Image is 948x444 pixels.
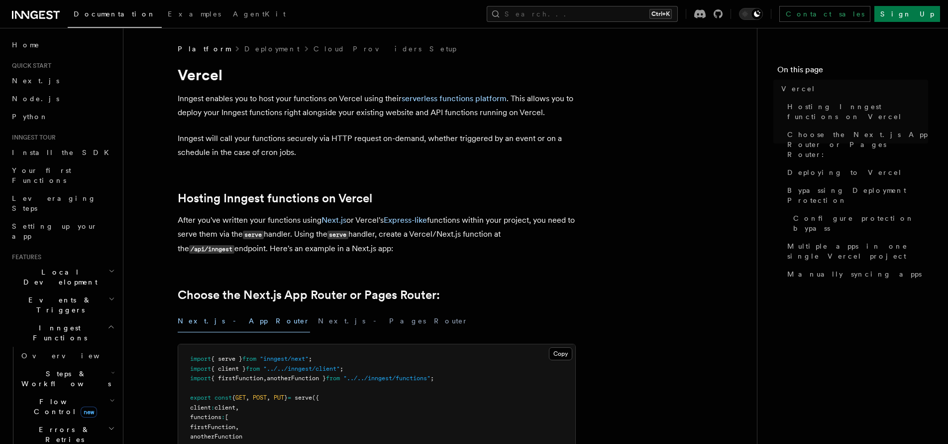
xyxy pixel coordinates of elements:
[779,6,870,22] a: Contact sales
[8,90,117,108] a: Node.js
[487,6,678,22] button: Search...Ctrl+K
[17,393,117,421] button: Flow Controlnew
[12,113,48,121] span: Python
[8,319,117,347] button: Inngest Functions
[68,3,162,28] a: Documentation
[221,414,225,421] span: :
[787,185,928,205] span: Bypassing Deployment Protection
[81,407,97,418] span: new
[267,375,326,382] span: anotherFunction }
[783,265,928,283] a: Manually syncing apps
[783,126,928,163] a: Choose the Next.js App Router or Pages Router:
[8,134,56,142] span: Inngest tour
[178,92,576,120] p: Inngest enables you to host your functions on Vercel using their . This allows you to deploy your...
[214,404,235,411] span: client
[8,217,117,245] a: Setting up your app
[178,66,576,84] h1: Vercel
[8,62,51,70] span: Quick start
[314,44,456,54] a: Cloud Providers Setup
[8,72,117,90] a: Next.js
[235,404,239,411] span: ,
[649,9,672,19] kbd: Ctrl+K
[214,394,232,401] span: const
[243,231,264,239] code: serve
[17,369,111,389] span: Steps & Workflows
[343,375,430,382] span: "../../inngest/functions"
[783,163,928,181] a: Deploying to Vercel
[8,263,117,291] button: Local Development
[178,310,310,332] button: Next.js - App Router
[17,365,117,393] button: Steps & Workflows
[162,3,227,27] a: Examples
[178,44,230,54] span: Platform
[227,3,292,27] a: AgentKit
[787,241,928,261] span: Multiple apps in one single Vercel project
[12,148,115,156] span: Install the SDK
[8,108,117,126] a: Python
[787,102,928,122] span: Hosting Inngest functions on Vercel
[225,414,228,421] span: [
[190,394,211,401] span: export
[267,394,270,401] span: ,
[430,375,434,382] span: ;
[260,355,309,362] span: "inngest/next"
[327,231,348,239] code: serve
[8,323,107,343] span: Inngest Functions
[340,365,343,372] span: ;
[190,355,211,362] span: import
[190,375,211,382] span: import
[211,375,263,382] span: { firstFunction
[233,10,286,18] span: AgentKit
[211,404,214,411] span: :
[787,130,928,159] span: Choose the Next.js App Router or Pages Router:
[783,98,928,126] a: Hosting Inngest functions on Vercel
[781,84,816,94] span: Vercel
[12,222,98,240] span: Setting up your app
[17,347,117,365] a: Overview
[874,6,940,22] a: Sign Up
[242,355,256,362] span: from
[8,291,117,319] button: Events & Triggers
[235,394,246,401] span: GET
[312,394,319,401] span: ({
[789,209,928,237] a: Configure protection bypass
[326,375,340,382] span: from
[189,245,234,254] code: /api/inngest
[246,365,260,372] span: from
[284,394,288,401] span: }
[178,288,440,302] a: Choose the Next.js App Router or Pages Router:
[8,189,117,217] a: Leveraging Steps
[783,237,928,265] a: Multiple apps in one single Vercel project
[190,404,211,411] span: client
[178,132,576,159] p: Inngest will call your functions securely via HTTP request on-demand, whether triggered by an eve...
[321,215,346,225] a: Next.js
[17,397,109,417] span: Flow Control
[12,40,40,50] span: Home
[235,424,239,431] span: ,
[190,424,235,431] span: firstFunction
[12,194,96,212] span: Leveraging Steps
[777,80,928,98] a: Vercel
[21,352,124,360] span: Overview
[549,347,572,360] button: Copy
[190,433,242,440] span: anotherFunction
[384,215,427,225] a: Express-like
[8,144,117,161] a: Install the SDK
[787,167,902,177] span: Deploying to Vercel
[12,166,71,184] span: Your first Functions
[232,394,235,401] span: {
[8,295,108,315] span: Events & Triggers
[295,394,312,401] span: serve
[74,10,156,18] span: Documentation
[246,394,249,401] span: ,
[263,375,267,382] span: ,
[402,94,507,103] a: serverless functions platform
[739,8,763,20] button: Toggle dark mode
[190,414,221,421] span: functions
[274,394,284,401] span: PUT
[309,355,312,362] span: ;
[12,95,59,103] span: Node.js
[168,10,221,18] span: Examples
[318,310,468,332] button: Next.js - Pages Router
[787,269,922,279] span: Manually syncing apps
